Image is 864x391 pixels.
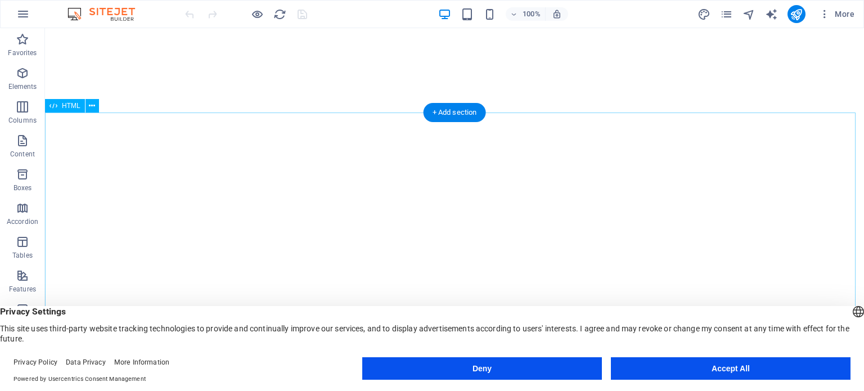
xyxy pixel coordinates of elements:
[742,7,756,21] button: navigator
[10,150,35,159] p: Content
[742,8,755,21] i: Navigator
[814,5,859,23] button: More
[720,8,733,21] i: Pages (Ctrl+Alt+S)
[424,103,486,122] div: + Add section
[62,102,80,109] span: HTML
[7,217,38,226] p: Accordion
[697,7,711,21] button: design
[8,48,37,57] p: Favorites
[506,7,546,21] button: 100%
[787,5,805,23] button: publish
[12,251,33,260] p: Tables
[697,8,710,21] i: Design (Ctrl+Alt+Y)
[273,8,286,21] i: Reload page
[765,7,778,21] button: text_generator
[720,7,733,21] button: pages
[13,183,32,192] p: Boxes
[9,285,36,294] p: Features
[552,9,562,19] i: On resize automatically adjust zoom level to fit chosen device.
[8,116,37,125] p: Columns
[8,82,37,91] p: Elements
[65,7,149,21] img: Editor Logo
[790,8,803,21] i: Publish
[765,8,778,21] i: AI Writer
[523,7,541,21] h6: 100%
[273,7,286,21] button: reload
[819,8,854,20] span: More
[250,7,264,21] button: Click here to leave preview mode and continue editing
